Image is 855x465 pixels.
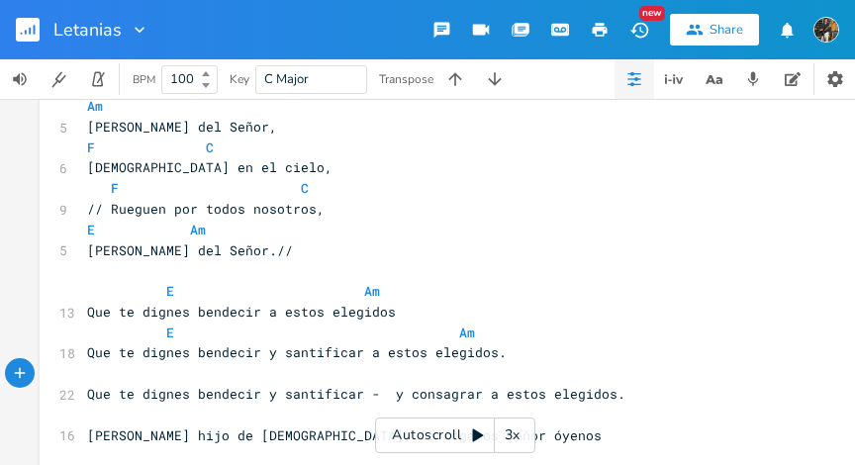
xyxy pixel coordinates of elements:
[364,282,380,300] span: Am
[111,179,119,197] span: F
[495,418,530,453] div: 3x
[670,14,759,46] button: Share
[87,200,325,218] span: // Rueguen por todos nosotros,
[166,324,174,341] span: E
[301,179,309,197] span: C
[133,74,155,85] div: BPM
[230,73,249,85] div: Key
[813,17,839,43] img: Yony Arley Briñez Valderrama
[459,324,475,341] span: Am
[87,158,332,176] span: [DEMOGRAPHIC_DATA] en el cielo,
[375,418,535,453] div: Autoscroll
[379,73,433,85] div: Transpose
[53,21,122,39] span: Letanias
[264,70,309,88] span: C Major
[710,21,743,39] div: Share
[166,282,174,300] span: E
[87,303,396,321] span: Que te dignes bendecir a estos elegidos
[87,426,602,444] span: [PERSON_NAME] hijo de [DEMOGRAPHIC_DATA], te rogamos Señor óyenos
[190,221,206,238] span: Am
[87,118,277,136] span: [PERSON_NAME] del Señor,
[619,12,659,47] button: New
[206,139,214,156] span: C
[87,97,103,115] span: Am
[87,139,95,156] span: F
[639,6,665,21] div: New
[87,221,95,238] span: E
[87,343,507,361] span: Que te dignes bendecir y santificar a estos elegidos.
[87,385,625,403] span: Que te dignes bendecir y santificar - y consagrar a estos elegidos.
[87,241,293,259] span: [PERSON_NAME] del Señor.//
